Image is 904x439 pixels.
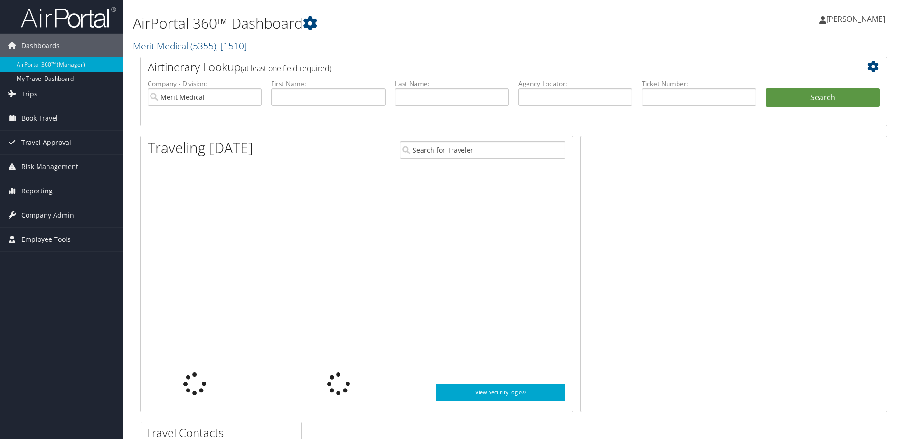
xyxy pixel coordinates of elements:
[395,79,509,88] label: Last Name:
[518,79,632,88] label: Agency Locator:
[21,179,53,203] span: Reporting
[21,106,58,130] span: Book Travel
[21,203,74,227] span: Company Admin
[271,79,385,88] label: First Name:
[216,39,247,52] span: , [ 1510 ]
[642,79,756,88] label: Ticket Number:
[148,59,818,75] h2: Airtinerary Lookup
[400,141,565,159] input: Search for Traveler
[21,131,71,154] span: Travel Approval
[190,39,216,52] span: ( 5355 )
[133,39,247,52] a: Merit Medical
[21,34,60,57] span: Dashboards
[148,79,262,88] label: Company - Division:
[21,155,78,179] span: Risk Management
[148,138,253,158] h1: Traveling [DATE]
[436,384,565,401] a: View SecurityLogic®
[21,82,38,106] span: Trips
[819,5,895,33] a: [PERSON_NAME]
[766,88,880,107] button: Search
[21,228,71,251] span: Employee Tools
[133,13,640,33] h1: AirPortal 360™ Dashboard
[241,63,331,74] span: (at least one field required)
[21,6,116,29] img: airportal-logo.png
[826,14,885,24] span: [PERSON_NAME]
